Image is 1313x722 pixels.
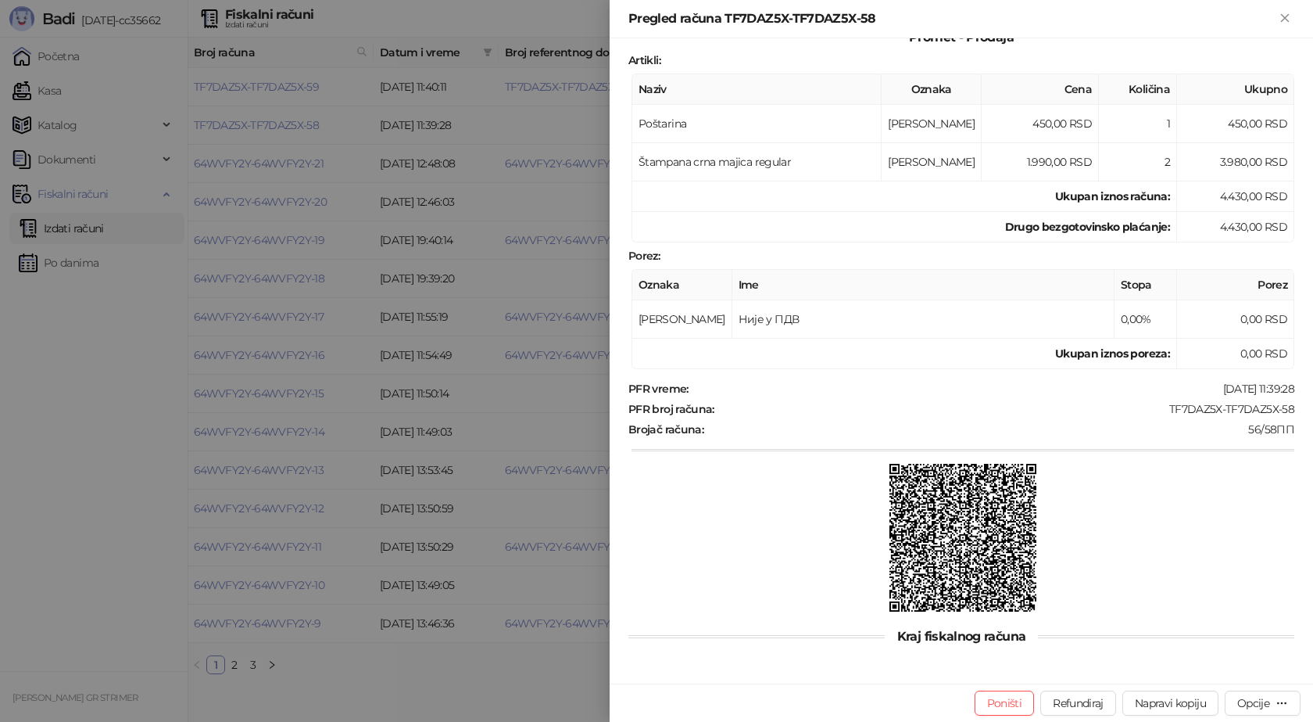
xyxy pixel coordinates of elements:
[690,382,1296,396] div: [DATE] 11:39:28
[628,9,1275,28] div: Pregled računa TF7DAZ5X-TF7DAZ5X-58
[632,270,732,300] th: Oznaka
[1122,691,1218,716] button: Napravi kopiju
[632,74,882,105] th: Naziv
[716,402,1296,416] div: TF7DAZ5X-TF7DAZ5X-58
[982,105,1099,143] td: 450,00 RSD
[1177,143,1294,181] td: 3.980,00 RSD
[1055,347,1170,361] strong: Ukupan iznos poreza:
[632,105,882,143] td: Poštarina
[732,270,1114,300] th: Ime
[1114,270,1177,300] th: Stopa
[885,629,1039,644] span: Kraj fiskalnog računa
[1099,143,1177,181] td: 2
[705,422,1296,436] div: 56/58ПП
[632,300,732,339] td: [PERSON_NAME]
[628,53,660,67] strong: Artikli :
[982,143,1099,181] td: 1.990,00 RSD
[882,105,982,143] td: [PERSON_NAME]
[882,74,982,105] th: Oznaka
[1135,696,1206,710] span: Napravi kopiju
[1237,696,1269,710] div: Opcije
[1225,691,1300,716] button: Opcije
[1177,105,1294,143] td: 450,00 RSD
[1275,9,1294,28] button: Zatvori
[1177,270,1294,300] th: Porez
[1040,691,1116,716] button: Refundiraj
[889,464,1037,612] img: QR kod
[1005,220,1170,234] strong: Drugo bezgotovinsko plaćanje :
[975,691,1035,716] button: Poništi
[1177,181,1294,212] td: 4.430,00 RSD
[1177,212,1294,242] td: 4.430,00 RSD
[882,143,982,181] td: [PERSON_NAME]
[628,402,714,416] strong: PFR broj računa :
[1055,189,1170,203] strong: Ukupan iznos računa :
[982,74,1099,105] th: Cena
[628,249,660,263] strong: Porez :
[1177,300,1294,339] td: 0,00 RSD
[732,300,1114,339] td: Није у ПДВ
[632,143,882,181] td: Štampana crna majica regular
[628,382,689,396] strong: PFR vreme :
[1177,74,1294,105] th: Ukupno
[628,422,703,436] strong: Brojač računa :
[1099,105,1177,143] td: 1
[1114,300,1177,339] td: 0,00%
[1177,339,1294,369] td: 0,00 RSD
[1099,74,1177,105] th: Količina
